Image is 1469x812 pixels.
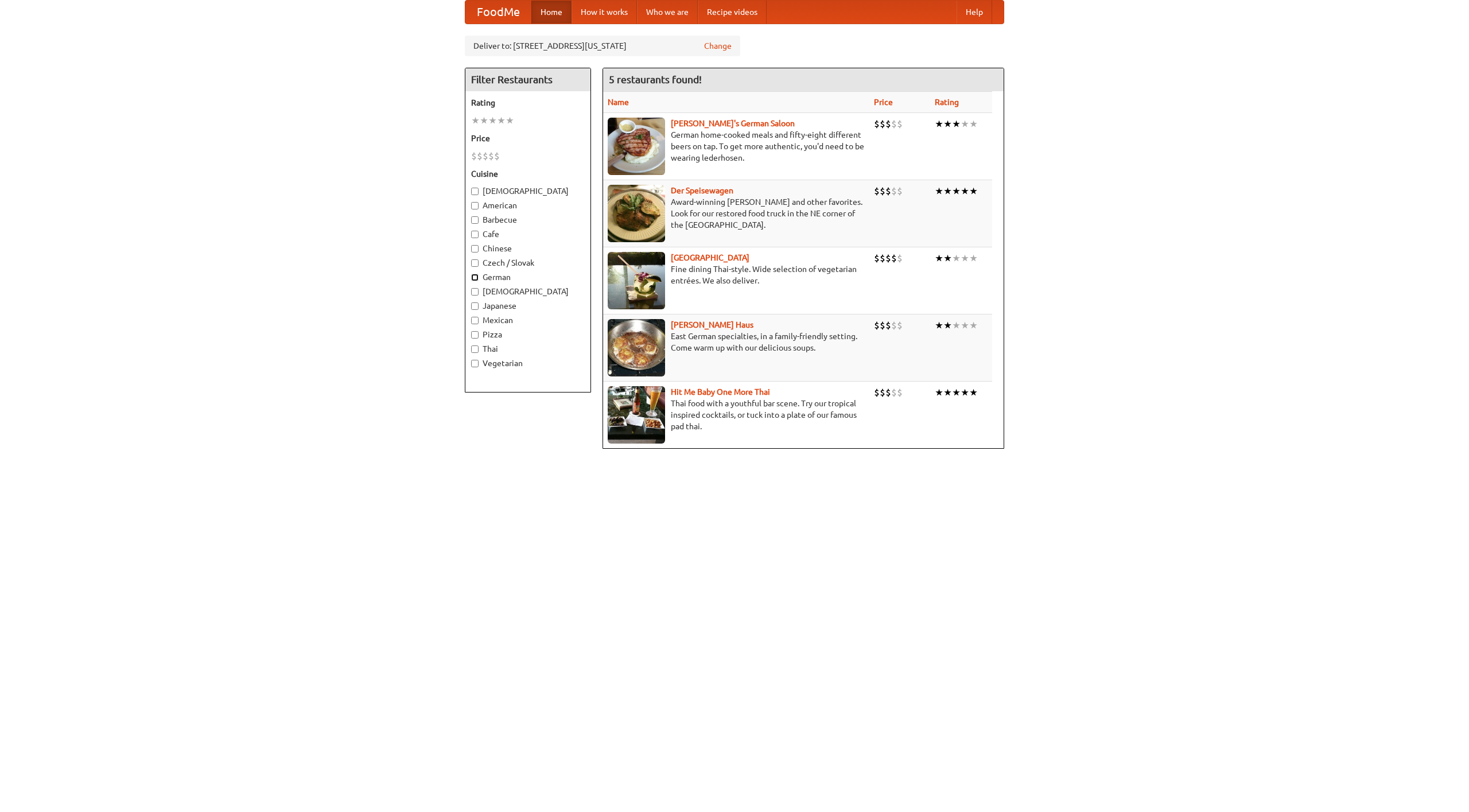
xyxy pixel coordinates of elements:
li: ★ [935,386,943,399]
p: Fine dining Thai-style. Wide selection of vegetarian entrées. We also deliver. [608,263,865,286]
a: [GEOGRAPHIC_DATA] [671,253,749,262]
li: ★ [961,319,969,332]
label: Pizza [471,329,585,340]
input: German [471,274,479,281]
a: FoodMe [465,1,531,24]
li: $ [874,386,880,399]
li: ★ [935,185,943,197]
label: Czech / Slovak [471,257,585,269]
li: ★ [969,252,978,265]
li: $ [880,319,885,332]
a: Rating [935,98,959,107]
li: ★ [935,118,943,130]
li: $ [885,319,891,332]
img: kohlhaus.jpg [608,319,665,376]
label: German [471,271,585,283]
li: ★ [952,185,961,197]
li: ★ [943,319,952,332]
input: Cafe [471,231,479,238]
a: How it works [572,1,637,24]
a: Name [608,98,629,107]
li: ★ [943,252,952,265]
a: [PERSON_NAME] Haus [671,320,753,329]
input: [DEMOGRAPHIC_DATA] [471,188,479,195]
li: ★ [943,118,952,130]
p: East German specialties, in a family-friendly setting. Come warm up with our delicious soups. [608,331,865,353]
input: Czech / Slovak [471,259,479,267]
img: speisewagen.jpg [608,185,665,242]
li: $ [477,150,483,162]
a: Help [957,1,992,24]
li: ★ [961,252,969,265]
li: $ [885,386,891,399]
p: German home-cooked meals and fifty-eight different beers on tap. To get more authentic, you'd nee... [608,129,865,164]
input: Barbecue [471,216,479,224]
li: $ [488,150,494,162]
a: Recipe videos [698,1,767,24]
li: $ [874,185,880,197]
input: [DEMOGRAPHIC_DATA] [471,288,479,296]
input: American [471,202,479,209]
b: Hit Me Baby One More Thai [671,387,770,397]
li: $ [494,150,500,162]
label: [DEMOGRAPHIC_DATA] [471,286,585,297]
li: ★ [969,319,978,332]
li: ★ [497,114,506,127]
li: $ [897,386,903,399]
li: $ [891,386,897,399]
label: Vegetarian [471,358,585,369]
li: $ [897,185,903,197]
li: ★ [969,386,978,399]
li: ★ [935,252,943,265]
li: ★ [943,185,952,197]
img: babythai.jpg [608,386,665,444]
li: ★ [952,118,961,130]
label: American [471,200,585,211]
div: Deliver to: [STREET_ADDRESS][US_STATE] [465,36,740,56]
img: esthers.jpg [608,118,665,175]
label: Cafe [471,228,585,240]
p: Award-winning [PERSON_NAME] and other favorites. Look for our restored food truck in the NE corne... [608,196,865,231]
li: ★ [471,114,480,127]
p: Thai food with a youthful bar scene. Try our tropical inspired cocktails, or tuck into a plate of... [608,398,865,432]
li: $ [880,252,885,265]
li: $ [471,150,477,162]
input: Mexican [471,317,479,324]
li: $ [897,118,903,130]
li: $ [885,252,891,265]
ng-pluralize: 5 restaurants found! [609,74,702,85]
li: ★ [961,185,969,197]
label: Thai [471,343,585,355]
li: ★ [952,386,961,399]
li: $ [897,252,903,265]
h4: Filter Restaurants [465,68,590,91]
input: Thai [471,345,479,353]
a: Home [531,1,572,24]
a: Der Speisewagen [671,186,733,195]
h5: Price [471,133,585,144]
li: $ [891,185,897,197]
li: ★ [961,118,969,130]
li: ★ [969,118,978,130]
a: Price [874,98,893,107]
li: ★ [969,185,978,197]
li: ★ [480,114,488,127]
li: ★ [943,386,952,399]
li: $ [874,118,880,130]
h5: Cuisine [471,168,585,180]
input: Vegetarian [471,360,479,367]
li: ★ [488,114,497,127]
label: Barbecue [471,214,585,226]
li: $ [880,185,885,197]
li: ★ [935,319,943,332]
li: $ [483,150,488,162]
li: $ [885,118,891,130]
a: [PERSON_NAME]'s German Saloon [671,119,795,128]
a: Change [704,40,732,52]
li: $ [885,185,891,197]
li: $ [891,319,897,332]
label: [DEMOGRAPHIC_DATA] [471,185,585,197]
li: ★ [961,386,969,399]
